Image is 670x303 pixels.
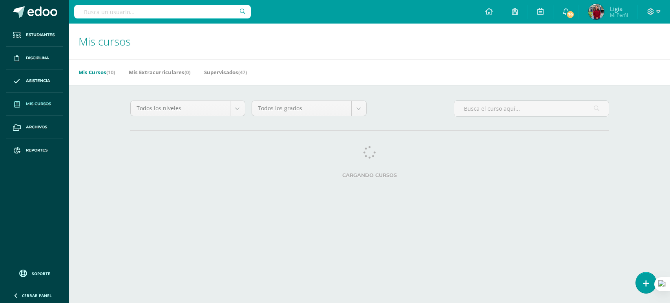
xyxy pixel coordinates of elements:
[6,116,63,139] a: Archivos
[106,69,115,76] span: (10)
[26,147,47,153] span: Reportes
[131,101,245,116] a: Todos los niveles
[184,69,190,76] span: (0)
[74,5,251,18] input: Busca un usuario...
[238,69,247,76] span: (47)
[26,32,55,38] span: Estudiantes
[26,101,51,107] span: Mis cursos
[9,268,60,278] a: Soporte
[26,124,47,130] span: Archivos
[6,47,63,70] a: Disciplina
[252,101,366,116] a: Todos los grados
[6,70,63,93] a: Asistencia
[79,66,115,78] a: Mis Cursos(10)
[454,101,609,116] input: Busca el curso aquí...
[129,66,190,78] a: Mis Extracurriculares(0)
[610,12,628,18] span: Mi Perfil
[26,55,49,61] span: Disciplina
[588,4,604,20] img: e66938ea6f53d621eb85b78bb3ab8b81.png
[610,5,628,13] span: Ligia
[32,271,50,276] span: Soporte
[566,10,575,19] span: 79
[258,101,345,116] span: Todos los grados
[22,293,52,298] span: Cerrar panel
[79,34,131,49] span: Mis cursos
[204,66,247,78] a: Supervisados(47)
[6,139,63,162] a: Reportes
[6,93,63,116] a: Mis cursos
[6,24,63,47] a: Estudiantes
[130,172,609,178] label: Cargando cursos
[137,101,224,116] span: Todos los niveles
[26,78,50,84] span: Asistencia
